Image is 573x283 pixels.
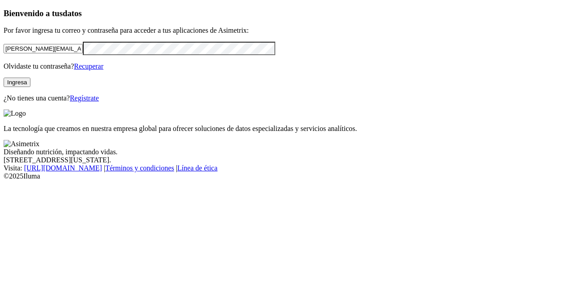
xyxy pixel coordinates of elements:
[4,109,26,118] img: Logo
[4,44,83,53] input: Tu correo
[74,62,103,70] a: Recuperar
[24,164,102,172] a: [URL][DOMAIN_NAME]
[4,94,569,102] p: ¿No tienes una cuenta?
[4,26,569,35] p: Por favor ingresa tu correo y contraseña para acceder a tus aplicaciones de Asimetrix:
[4,172,569,180] div: © 2025 Iluma
[4,78,30,87] button: Ingresa
[63,9,82,18] span: datos
[4,62,569,70] p: Olvidaste tu contraseña?
[105,164,174,172] a: Términos y condiciones
[4,164,569,172] div: Visita : | |
[4,125,569,133] p: La tecnología que creamos en nuestra empresa global para ofrecer soluciones de datos especializad...
[70,94,99,102] a: Regístrate
[4,148,569,156] div: Diseñando nutrición, impactando vidas.
[177,164,218,172] a: Línea de ética
[4,140,39,148] img: Asimetrix
[4,156,569,164] div: [STREET_ADDRESS][US_STATE].
[4,9,569,18] h3: Bienvenido a tus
